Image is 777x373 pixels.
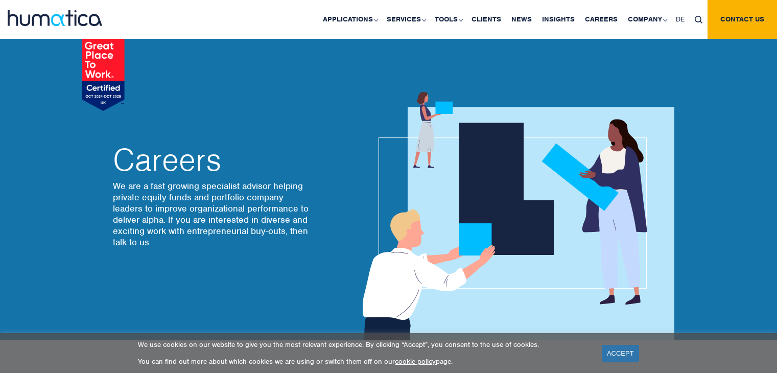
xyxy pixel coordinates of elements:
[602,345,639,362] a: ACCEPT
[676,15,685,24] span: DE
[695,16,702,24] img: search_icon
[138,357,589,366] p: You can find out more about which cookies we are using or switch them off on our page.
[353,92,674,340] img: about_banner1
[113,180,312,248] p: We are a fast growing specialist advisor helping private equity funds and portfolio company leade...
[138,340,589,349] p: We use cookies on our website to give you the most relevant experience. By clicking “Accept”, you...
[395,357,436,366] a: cookie policy
[113,145,312,175] h2: Careers
[8,10,102,26] img: logo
